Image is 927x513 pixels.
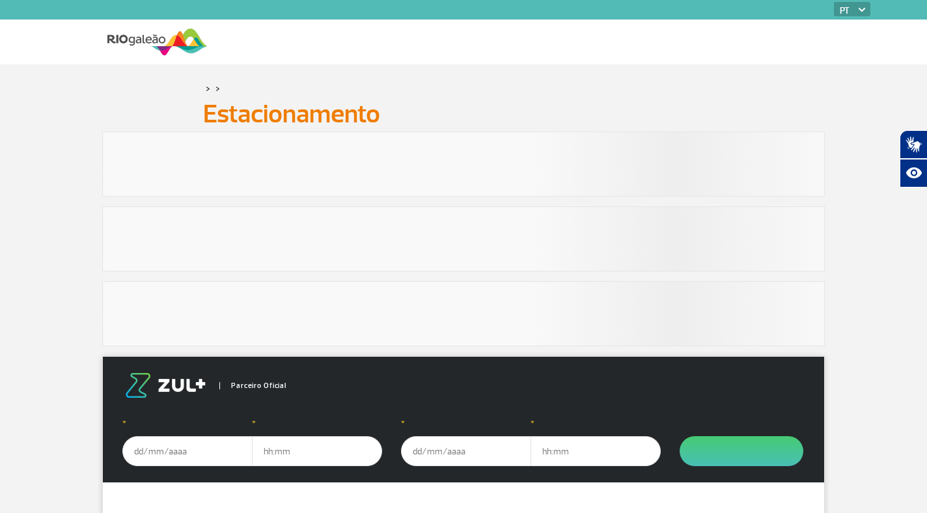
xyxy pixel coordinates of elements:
input: dd/mm/aaaa [122,436,253,466]
h1: Estacionamento [203,103,724,125]
input: hh:mm [531,436,661,466]
button: Abrir recursos assistivos. [900,159,927,187]
span: Parceiro Oficial [219,382,286,389]
input: dd/mm/aaaa [401,436,531,466]
div: Plugin de acessibilidade da Hand Talk. [900,130,927,187]
img: logo-zul.png [122,373,208,398]
a: > [206,81,210,96]
input: hh:mm [252,436,382,466]
a: > [215,81,220,96]
button: Abrir tradutor de língua de sinais. [900,130,927,159]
